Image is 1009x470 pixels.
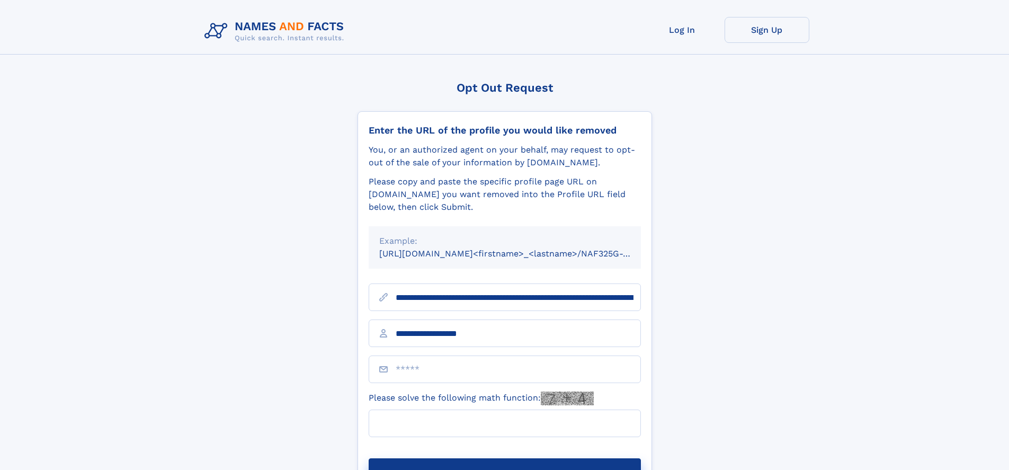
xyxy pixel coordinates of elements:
[358,81,652,94] div: Opt Out Request
[369,175,641,214] div: Please copy and paste the specific profile page URL on [DOMAIN_NAME] you want removed into the Pr...
[725,17,809,43] a: Sign Up
[369,392,594,405] label: Please solve the following math function:
[200,17,353,46] img: Logo Names and Facts
[369,144,641,169] div: You, or an authorized agent on your behalf, may request to opt-out of the sale of your informatio...
[640,17,725,43] a: Log In
[369,125,641,136] div: Enter the URL of the profile you would like removed
[379,235,630,247] div: Example:
[379,249,661,259] small: [URL][DOMAIN_NAME]<firstname>_<lastname>/NAF325G-xxxxxxxx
